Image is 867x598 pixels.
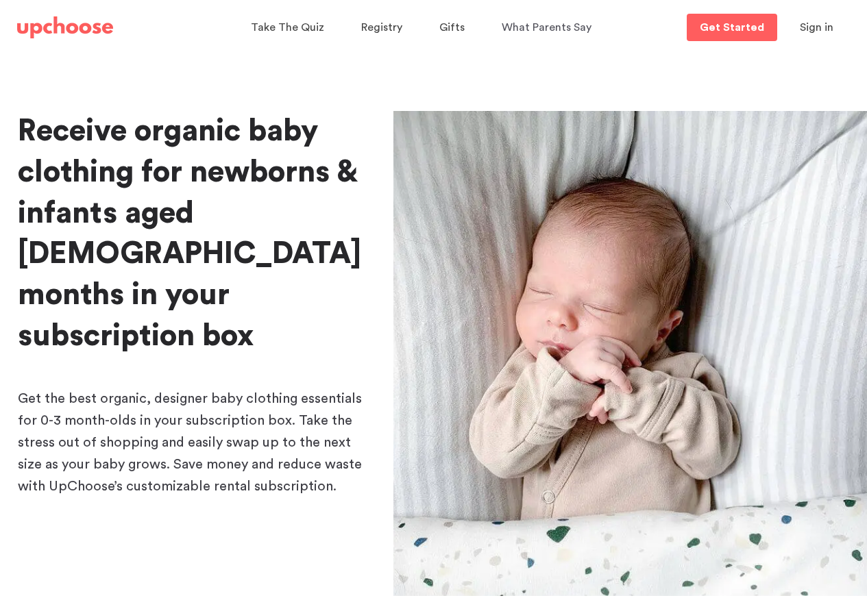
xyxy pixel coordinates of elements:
[18,111,371,357] h1: Receive organic baby clothing for newborns & infants aged [DEMOGRAPHIC_DATA] months in your subsc...
[687,14,777,41] a: Get Started
[439,22,465,33] span: Gifts
[361,22,402,33] span: Registry
[251,22,324,33] span: Take The Quiz
[502,14,596,41] a: What Parents Say
[361,14,406,41] a: Registry
[700,22,764,33] p: Get Started
[783,14,851,41] button: Sign in
[18,392,362,493] span: Get the best organic, designer baby clothing essentials for 0-3 month-olds in your subscription b...
[502,22,591,33] span: What Parents Say
[251,14,328,41] a: Take The Quiz
[800,22,833,33] span: Sign in
[17,14,113,42] a: UpChoose
[439,14,469,41] a: Gifts
[17,16,113,38] img: UpChoose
